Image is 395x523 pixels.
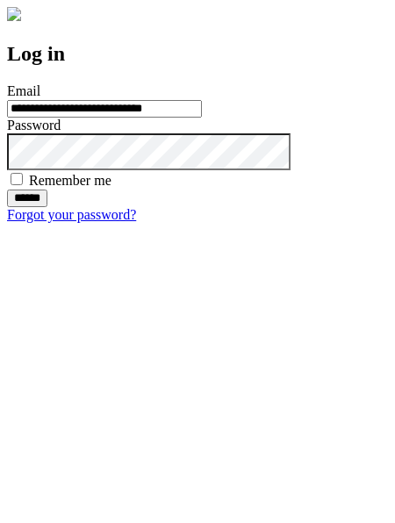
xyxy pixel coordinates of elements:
[7,7,21,21] img: logo-4e3dc11c47720685a147b03b5a06dd966a58ff35d612b21f08c02c0306f2b779.png
[7,207,136,222] a: Forgot your password?
[7,118,61,133] label: Password
[7,42,388,66] h2: Log in
[7,83,40,98] label: Email
[29,173,111,188] label: Remember me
